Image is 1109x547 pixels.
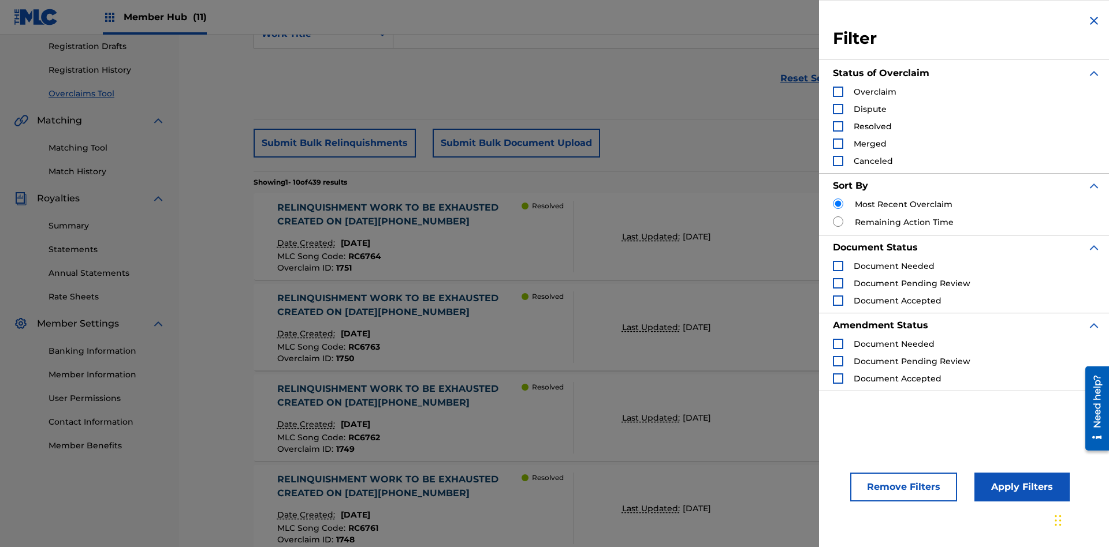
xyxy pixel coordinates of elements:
[532,382,564,392] p: Resolved
[49,166,165,178] a: Match History
[14,114,28,128] img: Matching
[124,10,207,24] span: Member Hub
[833,320,928,331] strong: Amendment Status
[277,353,336,364] span: Overclaim ID :
[622,503,683,515] p: Last Updated:
[49,345,165,357] a: Banking Information
[1087,14,1101,28] img: close
[14,192,28,205] img: Royalties
[151,192,165,205] img: expand
[341,328,370,339] span: [DATE]
[683,503,711,514] span: [DATE]
[14,9,58,25] img: MLC Logo
[254,129,416,158] button: Submit Bulk Relinquishments
[1055,503,1062,538] div: Drag
[850,473,957,501] button: Remove Filters
[277,418,338,430] p: Date Created:
[683,413,711,423] span: [DATE]
[854,156,893,166] span: Canceled
[336,353,355,364] span: 1750
[277,523,348,533] span: MLC Song Code :
[854,104,887,114] span: Dispute
[854,339,935,349] span: Document Needed
[532,291,564,302] p: Resolved
[622,412,683,424] p: Last Updated:
[49,392,165,404] a: User Permissions
[37,192,80,205] span: Royalties
[49,64,165,76] a: Registration History
[49,142,165,154] a: Matching Tool
[833,180,868,191] strong: Sort By
[49,440,165,452] a: Member Benefits
[854,138,887,149] span: Merged
[49,416,165,428] a: Contact Information
[833,242,918,253] strong: Document Status
[254,20,1034,102] form: Search Form
[277,201,522,228] div: RELINQUISHMENT WORK TO BE EXHAUSTED CREATED ON [DATE][PHONE_NUMBER]
[37,317,119,331] span: Member Settings
[532,201,564,211] p: Resolved
[433,129,600,158] button: Submit Bulk Document Upload
[49,369,165,381] a: Member Information
[49,88,165,100] a: Overclaims Tool
[622,321,683,334] p: Last Updated:
[854,295,941,306] span: Document Accepted
[348,432,380,443] span: RC6762
[854,121,892,132] span: Resolved
[254,284,1034,370] a: RELINQUISHMENT WORK TO BE EXHAUSTED CREATED ON [DATE][PHONE_NUMBER]Date Created:[DATE]MLC Song Co...
[1077,362,1109,456] iframe: Resource Center
[193,12,207,23] span: (11)
[622,231,683,243] p: Last Updated:
[855,198,952,211] label: Most Recent Overclaim
[1087,179,1101,193] img: expand
[341,238,370,248] span: [DATE]
[1087,66,1101,80] img: expand
[277,263,336,273] span: Overclaim ID :
[103,10,117,24] img: Top Rightsholders
[854,261,935,271] span: Document Needed
[277,444,336,454] span: Overclaim ID :
[336,534,355,545] span: 1748
[37,114,82,128] span: Matching
[341,419,370,429] span: [DATE]
[775,66,850,91] a: Reset Search
[277,432,348,443] span: MLC Song Code :
[341,509,370,520] span: [DATE]
[151,317,165,331] img: expand
[1087,319,1101,332] img: expand
[277,342,348,352] span: MLC Song Code :
[277,509,338,521] p: Date Created:
[49,267,165,279] a: Annual Statements
[683,231,711,242] span: [DATE]
[855,216,954,228] label: Remaining Action Time
[348,251,381,261] span: RC6764
[14,317,28,331] img: Member Settings
[833,68,929,78] strong: Status of Overclaim
[854,278,970,289] span: Document Pending Review
[683,322,711,332] span: [DATE]
[254,193,1034,280] a: RELINQUISHMENT WORK TO BE EXHAUSTED CREATED ON [DATE][PHONE_NUMBER]Date Created:[DATE]MLC Song Co...
[277,251,348,261] span: MLC Song Code :
[854,373,941,384] span: Document Accepted
[336,263,352,273] span: 1751
[1087,241,1101,254] img: expand
[854,87,896,97] span: Overclaim
[277,237,338,249] p: Date Created:
[49,40,165,53] a: Registration Drafts
[254,374,1034,461] a: RELINQUISHMENT WORK TO BE EXHAUSTED CREATED ON [DATE][PHONE_NUMBER]Date Created:[DATE]MLC Song Co...
[49,291,165,303] a: Rate Sheets
[277,328,338,340] p: Date Created:
[151,114,165,128] img: expand
[49,243,165,256] a: Statements
[532,473,564,483] p: Resolved
[348,523,378,533] span: RC6761
[336,444,355,454] span: 1749
[1051,492,1109,547] iframe: Chat Widget
[974,473,1070,501] button: Apply Filters
[277,291,522,319] div: RELINQUISHMENT WORK TO BE EXHAUSTED CREATED ON [DATE][PHONE_NUMBER]
[854,356,970,366] span: Document Pending Review
[254,177,347,188] p: Showing 1 - 10 of 439 results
